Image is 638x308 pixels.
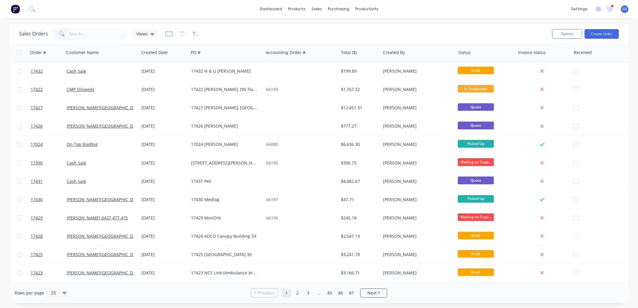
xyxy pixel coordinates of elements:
a: 17425 [31,246,67,264]
div: PO # [191,50,200,56]
div: products [285,5,308,14]
a: dashboard [257,5,285,14]
div: [DATE] [141,233,186,239]
span: Picked Up [458,140,494,147]
div: $2,547.13 [341,233,376,239]
div: [DATE] [141,160,186,166]
a: 66080 [266,141,278,147]
a: On Top Roofing [67,141,98,147]
div: 17431 Peli [191,178,258,184]
span: 17423 [31,270,43,276]
button: Create order [585,29,619,39]
span: Views [136,31,148,37]
div: 17427 [PERSON_NAME], [GEOGRAPHIC_DATA] [191,105,258,111]
a: 17024 [31,135,67,153]
ul: Pagination [248,288,390,297]
a: Page 2 [293,288,302,297]
div: 17423 NCS Link (Ambulance Area) [191,270,258,276]
div: Customer Name [66,50,99,56]
div: [PERSON_NAME] [383,178,450,184]
div: 17429 MiniOrb [191,215,258,221]
div: Invoice status [518,50,546,56]
span: Rows per page [14,290,44,296]
a: Jump forward [314,288,324,297]
div: [DATE] [141,215,186,221]
div: [PERSON_NAME] [383,252,450,258]
div: [DATE] [141,105,186,111]
a: 66193 [266,86,278,92]
div: 17024 [PERSON_NAME] [191,141,258,147]
span: 17024 [31,141,43,147]
span: Previous [257,290,275,296]
div: 17422 [PERSON_NAME], DN Flashings, Door Covers [191,86,258,92]
span: 17429 [31,215,43,221]
span: 17431 [31,178,43,184]
a: 17432 [31,62,67,80]
div: [DATE] [141,68,186,74]
div: $1,767.32 [341,86,376,92]
a: [PERSON_NAME][GEOGRAPHIC_DATA] [67,233,142,239]
span: Picked Up [458,195,494,203]
div: [PERSON_NAME] [383,160,450,166]
div: $396.75 [341,160,376,166]
a: Page 86 [336,288,345,297]
div: [PERSON_NAME] [383,86,450,92]
div: Status [458,50,471,56]
div: Accounting Order # [266,50,305,56]
div: 17426 [PERSON_NAME] [191,123,258,129]
div: $47.71 [341,197,376,203]
div: [STREET_ADDRESS][PERSON_NAME] [191,160,258,166]
a: [PERSON_NAME][GEOGRAPHIC_DATA] [67,197,142,202]
a: Page 3 [304,288,313,297]
div: Received [574,50,592,56]
span: Draft [458,250,494,258]
span: 17426 [31,123,43,129]
div: [DATE] [141,178,186,184]
a: Cash Sale [67,160,86,166]
a: 17428 [31,227,67,245]
div: Total ($) [341,50,357,56]
a: Page 85 [325,288,334,297]
a: [PERSON_NAME][GEOGRAPHIC_DATA] [67,123,142,129]
div: [DATE] [141,252,186,258]
a: CMP Oilseeds [67,86,94,92]
a: 17426 [31,117,67,135]
div: 17428 ADCO Canopy Building 33 [191,233,258,239]
div: $777.27 [341,123,376,129]
a: 17390 [31,154,67,172]
a: Next page [360,290,387,296]
span: Draft [458,232,494,239]
span: Next [367,290,377,296]
a: 17431 [31,172,67,190]
div: [PERSON_NAME] [383,105,450,111]
a: 17422 [31,80,67,98]
span: Quote [458,122,494,129]
a: Cash Sale [67,178,86,184]
span: Draft [458,268,494,276]
span: 17390 [31,160,43,166]
span: 17422 [31,86,43,92]
div: 17425 [GEOGRAPHIC_DATA] 35 [191,252,258,258]
div: [PERSON_NAME] [383,68,450,74]
div: [PERSON_NAME] [383,233,450,239]
input: Search... [70,28,128,40]
span: 17430 [31,197,43,203]
div: [PERSON_NAME] [383,141,450,147]
div: $3,166.71 [341,270,376,276]
img: Factory [11,5,20,14]
a: 66195 [266,160,278,166]
span: In Production [458,85,494,92]
span: Waiting on Supp... [458,213,494,221]
div: [DATE] [141,141,186,147]
span: Quote [458,177,494,184]
span: 17427 [31,105,43,111]
div: [DATE] [141,197,186,203]
span: Draft [458,67,494,74]
span: 17428 [31,233,43,239]
h1: Sales Orders [19,31,48,37]
div: 17432 N & G [PERSON_NAME] [191,68,258,74]
a: Page 87 [347,288,356,297]
div: purchasing [325,5,352,14]
div: sales [308,5,325,14]
span: Quote [458,103,494,111]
